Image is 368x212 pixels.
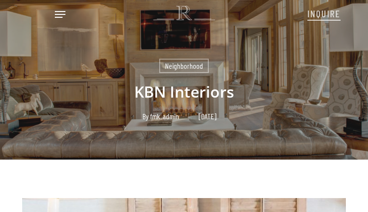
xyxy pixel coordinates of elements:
span: By [142,113,149,120]
h1: KBN Interiors [22,73,346,111]
a: Neighborhood [159,59,209,73]
span: [DATE] [189,113,226,120]
span: INQUIRE [307,8,341,19]
a: INQUIRE [307,3,341,23]
a: Navigation Menu [55,10,65,19]
a: fmk_admin [150,112,179,121]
